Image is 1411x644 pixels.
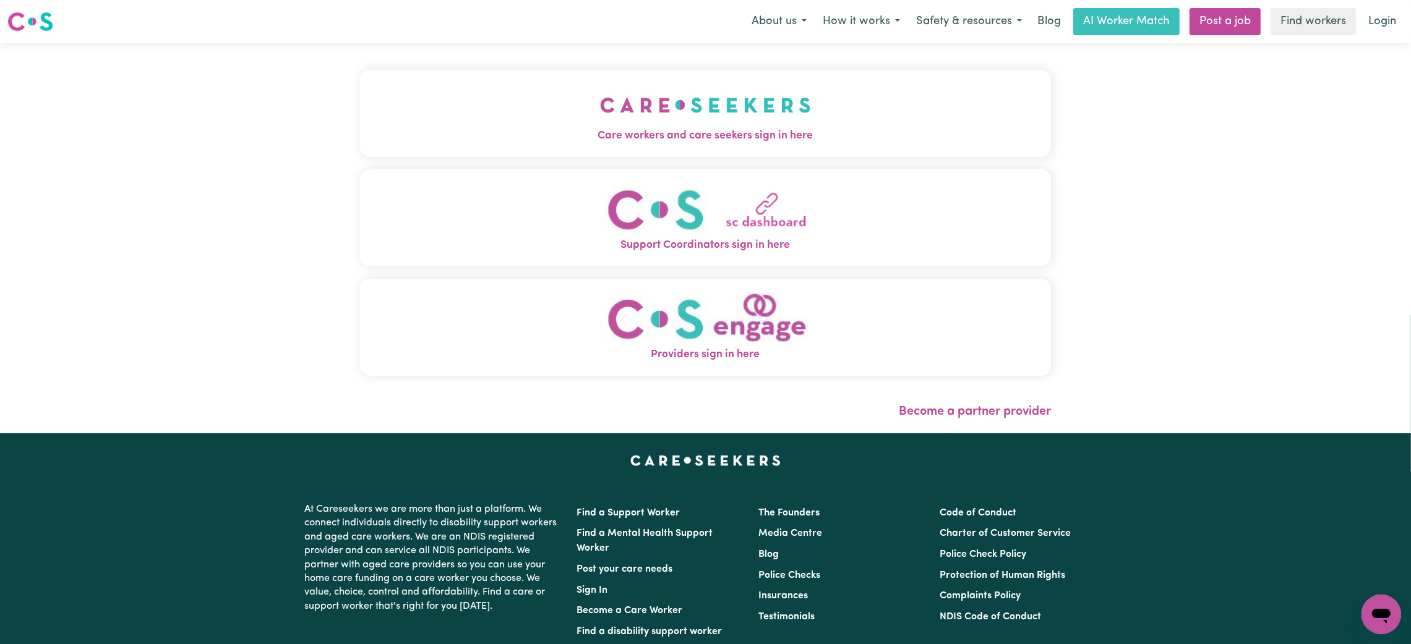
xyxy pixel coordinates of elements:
[577,508,680,518] a: Find a Support Worker
[1271,8,1356,35] a: Find workers
[940,549,1026,559] a: Police Check Policy
[360,347,1051,363] span: Providers sign in here
[908,9,1030,35] button: Safety & resources
[360,279,1051,376] button: Providers sign in here
[758,591,808,601] a: Insurances
[899,405,1051,418] a: Become a partner provider
[1030,8,1068,35] a: Blog
[577,585,608,595] a: Sign In
[940,591,1021,601] a: Complaints Policy
[758,570,820,580] a: Police Checks
[360,128,1051,144] span: Care workers and care seekers sign in here
[940,508,1016,518] a: Code of Conduct
[758,508,820,518] a: The Founders
[815,9,908,35] button: How it works
[305,498,562,618] p: At Careseekers we are more than just a platform. We connect individuals directly to disability su...
[758,528,822,538] a: Media Centre
[940,612,1041,622] a: NDIS Code of Conduct
[7,11,53,33] img: Careseekers logo
[577,564,673,574] a: Post your care needs
[360,169,1051,266] button: Support Coordinators sign in here
[1073,8,1180,35] a: AI Worker Match
[577,606,683,616] a: Become a Care Worker
[758,612,815,622] a: Testimonials
[577,528,713,553] a: Find a Mental Health Support Worker
[1190,8,1261,35] a: Post a job
[630,455,781,465] a: Careseekers home page
[940,570,1065,580] a: Protection of Human Rights
[360,237,1051,253] span: Support Coordinators sign in here
[744,9,815,35] button: About us
[1362,595,1401,634] iframe: Button to launch messaging window, conversation in progress
[758,549,779,559] a: Blog
[360,70,1051,156] button: Care workers and care seekers sign in here
[7,7,53,36] a: Careseekers logo
[1361,8,1404,35] a: Login
[940,528,1071,538] a: Charter of Customer Service
[577,627,723,637] a: Find a disability support worker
